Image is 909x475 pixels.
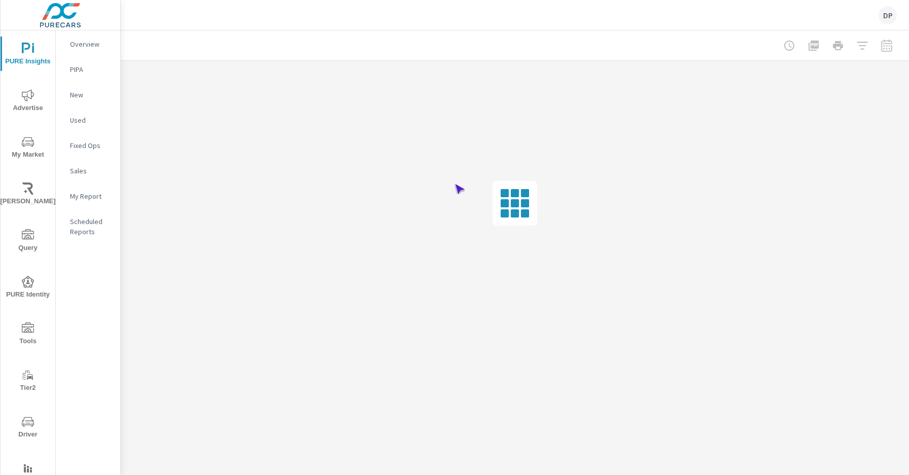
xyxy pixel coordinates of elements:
[56,87,120,102] div: New
[4,369,52,394] span: Tier2
[70,166,112,176] p: Sales
[4,136,52,161] span: My Market
[56,36,120,52] div: Overview
[4,89,52,114] span: Advertise
[70,64,112,75] p: PIPA
[70,140,112,151] p: Fixed Ops
[4,416,52,441] span: Driver
[56,62,120,77] div: PIPA
[70,191,112,201] p: My Report
[4,276,52,301] span: PURE Identity
[4,322,52,347] span: Tools
[70,39,112,49] p: Overview
[4,43,52,67] span: PURE Insights
[879,6,897,24] div: DP
[56,138,120,153] div: Fixed Ops
[4,229,52,254] span: Query
[70,90,112,100] p: New
[70,216,112,237] p: Scheduled Reports
[56,189,120,204] div: My Report
[4,182,52,207] span: [PERSON_NAME]
[56,214,120,239] div: Scheduled Reports
[70,115,112,125] p: Used
[56,113,120,128] div: Used
[56,163,120,178] div: Sales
